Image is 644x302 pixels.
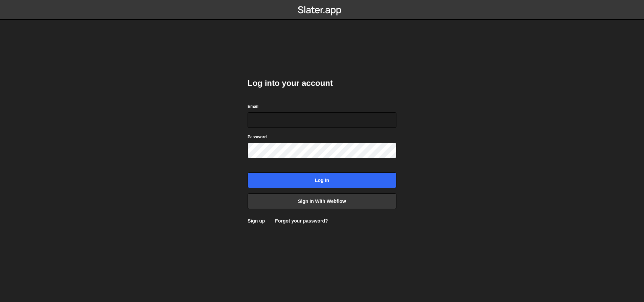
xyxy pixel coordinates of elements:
label: Email [248,103,258,110]
h2: Log into your account [248,78,396,89]
input: Log in [248,172,396,188]
a: Sign in with Webflow [248,193,396,209]
label: Password [248,134,267,140]
a: Forgot your password? [275,218,328,224]
a: Sign up [248,218,265,224]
